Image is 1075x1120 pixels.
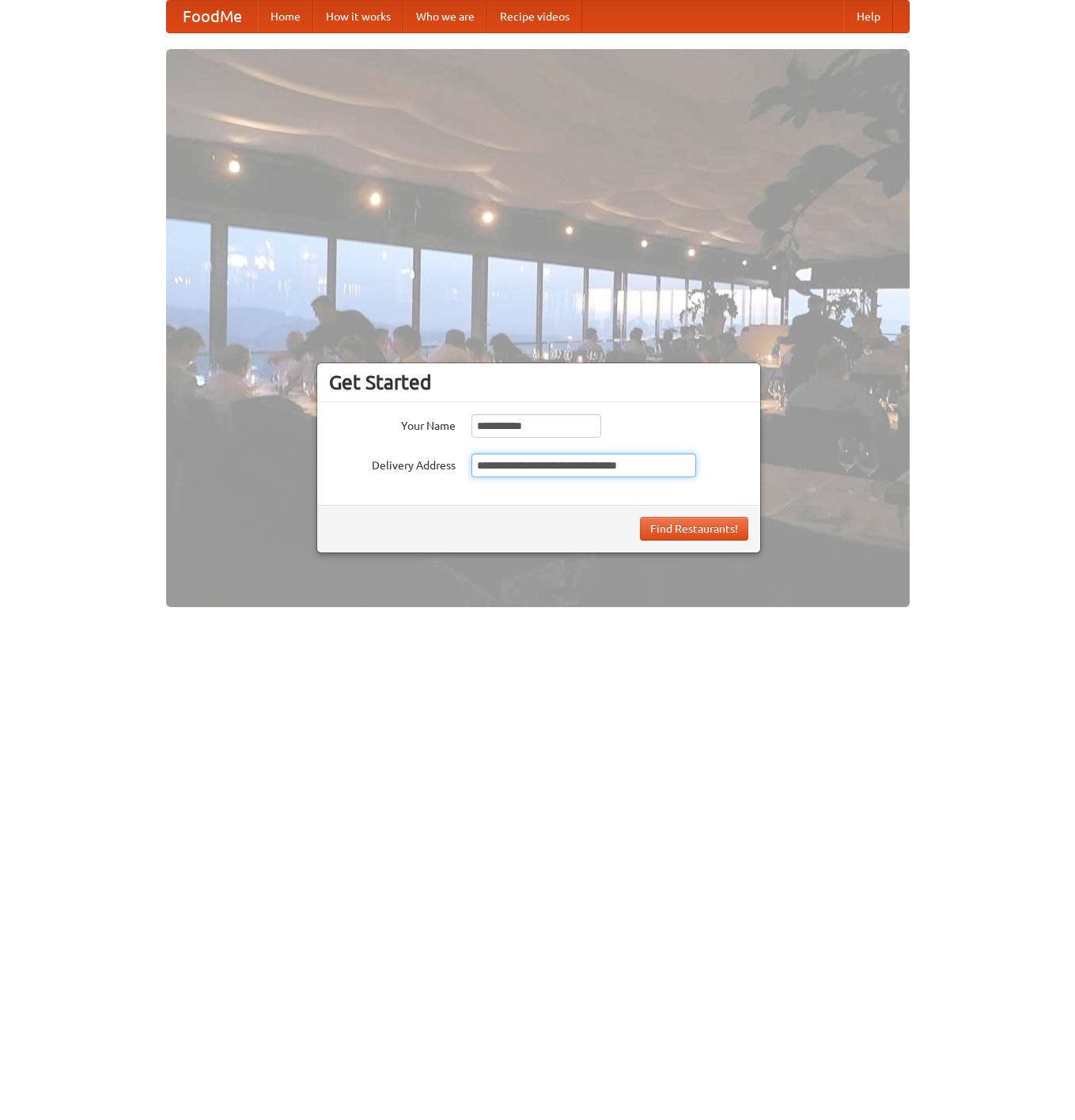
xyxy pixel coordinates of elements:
button: Find Restaurants! [640,517,748,541]
label: Your Name [329,414,456,434]
a: Home [258,1,313,32]
a: Recipe videos [487,1,582,32]
a: Help [844,1,893,32]
label: Delivery Address [329,454,456,473]
a: Who we are [403,1,487,32]
h3: Get Started [329,370,748,394]
a: How it works [313,1,403,32]
a: FoodMe [167,1,258,32]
